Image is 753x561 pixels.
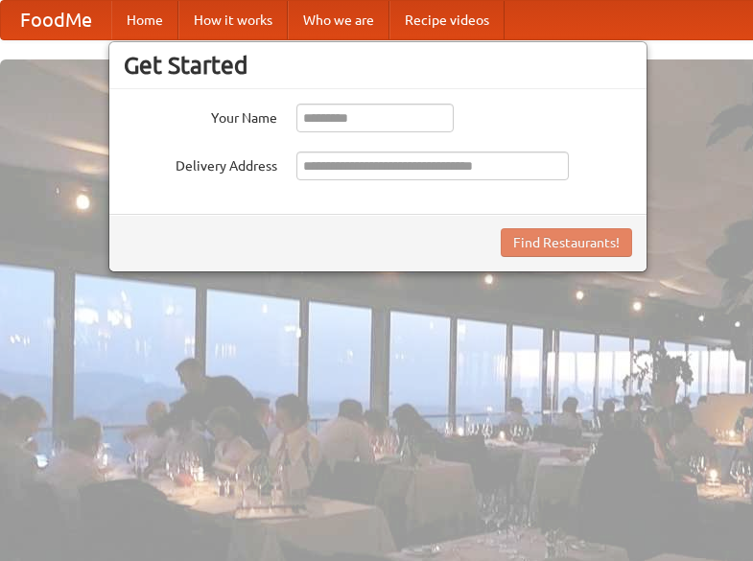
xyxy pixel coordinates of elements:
[124,51,632,80] h3: Get Started
[288,1,389,39] a: Who we are
[1,1,111,39] a: FoodMe
[389,1,505,39] a: Recipe videos
[501,228,632,257] button: Find Restaurants!
[111,1,178,39] a: Home
[124,104,277,128] label: Your Name
[124,152,277,175] label: Delivery Address
[178,1,288,39] a: How it works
